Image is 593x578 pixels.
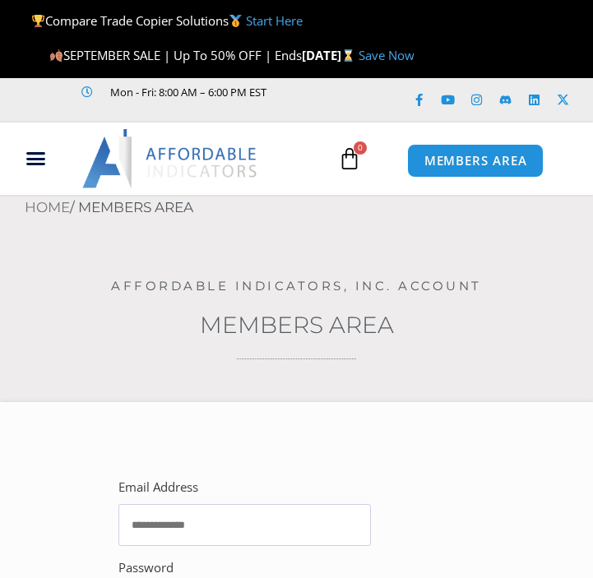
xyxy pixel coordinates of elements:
img: LogoAI | Affordable Indicators – NinjaTrader [82,129,259,188]
a: Start Here [246,12,303,29]
nav: Breadcrumb [25,195,593,221]
span: Mon - Fri: 8:00 AM – 6:00 PM EST [106,82,266,102]
a: Home [25,199,70,215]
span: 0 [354,141,367,155]
img: 🥇 [229,15,242,27]
img: ⌛ [342,49,354,62]
span: SEPTEMBER SALE | Up To 50% OFF | Ends [49,47,301,63]
a: Save Now [359,47,415,63]
img: 🏆 [32,15,44,27]
a: 0 [313,135,386,183]
img: 🍂 [50,49,63,62]
span: Compare Trade Copier Solutions [31,12,303,29]
div: Menu Toggle [7,143,65,174]
strong: [DATE] [302,47,359,63]
a: Members Area [200,311,394,339]
a: MEMBERS AREA [407,144,544,178]
label: Email Address [118,476,198,499]
iframe: Customer reviews powered by Trustpilot [50,102,297,118]
span: MEMBERS AREA [424,155,527,167]
a: Affordable Indicators, Inc. Account [111,278,482,294]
